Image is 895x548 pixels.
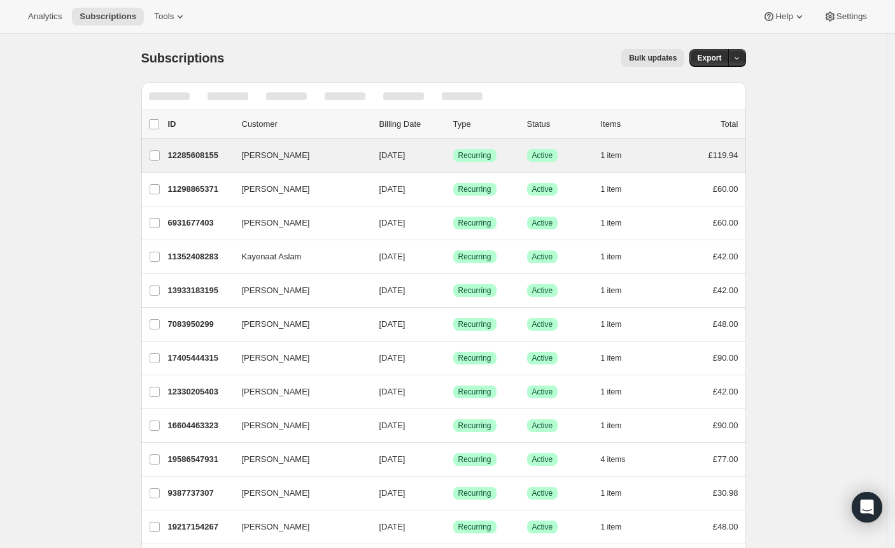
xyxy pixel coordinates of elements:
[601,147,636,164] button: 1 item
[601,252,622,262] span: 1 item
[852,492,882,523] div: Open Intercom Messenger
[379,454,405,464] span: [DATE]
[458,522,491,532] span: Recurring
[234,382,362,402] button: [PERSON_NAME]
[816,8,875,25] button: Settings
[532,218,553,228] span: Active
[708,150,738,160] span: £119.94
[775,11,793,22] span: Help
[234,415,362,436] button: [PERSON_NAME]
[601,315,636,333] button: 1 item
[601,387,622,397] span: 1 item
[713,252,738,261] span: £42.00
[168,118,232,131] p: ID
[168,521,232,533] p: 19217154267
[713,218,738,227] span: £60.00
[713,421,738,430] span: £90.00
[234,483,362,503] button: [PERSON_NAME]
[379,488,405,498] span: [DATE]
[601,150,622,161] span: 1 item
[601,349,636,367] button: 1 item
[713,454,738,464] span: £77.00
[713,285,738,295] span: £42.00
[458,488,491,498] span: Recurring
[601,484,636,502] button: 1 item
[168,417,738,435] div: 16604463323[PERSON_NAME][DATE]SuccessRecurringSuccessActive1 item£90.00
[168,386,232,398] p: 12330205403
[601,184,622,194] span: 1 item
[601,282,636,299] button: 1 item
[242,352,310,364] span: [PERSON_NAME]
[601,248,636,266] button: 1 item
[234,314,362,335] button: [PERSON_NAME]
[379,353,405,363] span: [DATE]
[458,218,491,228] span: Recurring
[168,180,738,198] div: 11298865371[PERSON_NAME][DATE]SuccessRecurringSuccessActive1 item£60.00
[168,484,738,502] div: 9387737307[PERSON_NAME][DATE]SuccessRecurringSuccessActive1 item£30.98
[168,352,232,364] p: 17405444315
[458,150,491,161] span: Recurring
[601,518,636,536] button: 1 item
[379,118,443,131] p: Billing Date
[168,149,232,162] p: 12285608155
[28,11,62,22] span: Analytics
[458,252,491,262] span: Recurring
[242,217,310,229] span: [PERSON_NAME]
[458,387,491,397] span: Recurring
[721,118,738,131] p: Total
[601,522,622,532] span: 1 item
[242,487,310,500] span: [PERSON_NAME]
[20,8,69,25] button: Analytics
[532,522,553,532] span: Active
[379,184,405,194] span: [DATE]
[234,517,362,537] button: [PERSON_NAME]
[379,421,405,430] span: [DATE]
[527,118,591,131] p: Status
[532,488,553,498] span: Active
[242,284,310,297] span: [PERSON_NAME]
[601,417,636,435] button: 1 item
[532,252,553,262] span: Active
[242,183,310,196] span: [PERSON_NAME]
[168,284,232,297] p: 13933183195
[532,285,553,296] span: Active
[697,53,721,63] span: Export
[168,453,232,466] p: 19586547931
[242,250,302,263] span: Kayenaat Aslam
[242,386,310,398] span: [PERSON_NAME]
[234,280,362,301] button: [PERSON_NAME]
[168,217,232,229] p: 6931677403
[379,522,405,531] span: [DATE]
[168,250,232,263] p: 11352408283
[72,8,144,25] button: Subscriptions
[836,11,867,22] span: Settings
[168,419,232,432] p: 16604463323
[629,53,677,63] span: Bulk updates
[141,51,225,65] span: Subscriptions
[168,147,738,164] div: 12285608155[PERSON_NAME][DATE]SuccessRecurringSuccessActive1 item£119.94
[532,150,553,161] span: Active
[379,387,405,396] span: [DATE]
[713,522,738,531] span: £48.00
[458,353,491,363] span: Recurring
[234,179,362,199] button: [PERSON_NAME]
[713,184,738,194] span: £60.00
[458,285,491,296] span: Recurring
[601,319,622,329] span: 1 item
[601,383,636,401] button: 1 item
[168,349,738,367] div: 17405444315[PERSON_NAME][DATE]SuccessRecurringSuccessActive1 item£90.00
[80,11,136,22] span: Subscriptions
[458,454,491,465] span: Recurring
[713,488,738,498] span: £30.98
[713,387,738,396] span: £42.00
[379,252,405,261] span: [DATE]
[601,285,622,296] span: 1 item
[532,454,553,465] span: Active
[458,184,491,194] span: Recurring
[168,248,738,266] div: 11352408283Kayenaat Aslam[DATE]SuccessRecurringSuccessActive1 item£42.00
[234,247,362,267] button: Kayenaat Aslam
[168,518,738,536] div: 19217154267[PERSON_NAME][DATE]SuccessRecurringSuccessActive1 item£48.00
[168,183,232,196] p: 11298865371
[242,118,369,131] p: Customer
[168,318,232,331] p: 7083950299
